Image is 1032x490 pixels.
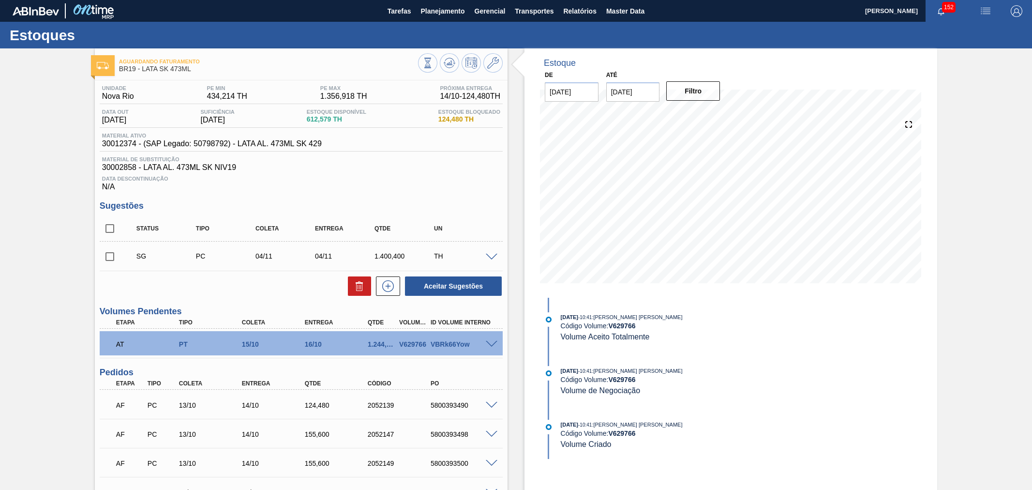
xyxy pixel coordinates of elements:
div: 2052149 [365,459,436,467]
span: Volume Criado [561,440,612,448]
div: Aceitar Sugestões [400,276,503,297]
h3: Volumes Pendentes [100,306,503,317]
div: 2052139 [365,401,436,409]
div: Pedido de Compra [145,430,179,438]
div: Aguardando Faturamento [114,453,147,474]
button: Aceitar Sugestões [405,276,502,296]
div: Entrega [302,319,374,326]
input: dd/mm/yyyy [606,82,660,102]
span: - 10:41 [578,368,592,374]
span: Unidade [102,85,134,91]
div: Etapa [114,380,147,387]
span: Volume de Negociação [561,386,641,395]
span: 14/10 - 124,480 TH [440,92,500,101]
div: Pedido de Compra [145,459,179,467]
div: Pedido de Compra [194,252,260,260]
span: [DATE] [561,314,578,320]
div: Excluir Sugestões [343,276,371,296]
div: 04/11/2025 [253,252,320,260]
span: 434,214 TH [207,92,247,101]
span: PE MAX [320,85,367,91]
div: Id Volume Interno [428,319,499,326]
span: Master Data [606,5,644,17]
div: 124,480 [302,401,374,409]
span: 1.356,918 TH [320,92,367,101]
span: Gerencial [475,5,506,17]
label: Até [606,72,617,78]
label: De [545,72,553,78]
div: 1.400,400 [372,252,439,260]
div: Qtde [365,319,399,326]
button: Visão Geral dos Estoques [418,53,437,73]
img: TNhmsLtSVTkK8tSr43FrP2fwEKptu5GPRR3wAAAABJRU5ErkJggg== [13,7,59,15]
span: Próxima Entrega [440,85,500,91]
div: Estoque [544,58,576,68]
div: 155,600 [302,459,374,467]
div: V629766 [397,340,430,348]
div: Código [365,380,436,387]
span: PE MIN [207,85,247,91]
img: atual [546,424,552,430]
div: 15/10/2025 [239,340,311,348]
h3: Sugestões [100,201,503,211]
img: Ícone [97,62,109,69]
span: 30002858 - LATA AL. 473ML SK NIV19 [102,163,500,172]
strong: V 629766 [608,376,635,383]
div: 13/10/2025 [177,459,248,467]
div: 13/10/2025 [177,430,248,438]
img: userActions [980,5,991,17]
span: Data out [102,109,129,115]
span: - 10:41 [578,315,592,320]
div: Aguardando Informações de Transporte [114,334,185,355]
div: Tipo [145,380,179,387]
img: Logout [1011,5,1022,17]
button: Filtro [666,81,720,101]
span: Volume Aceito Totalmente [561,333,650,341]
span: 152 [942,2,956,13]
span: Suficiência [201,109,235,115]
button: Ir ao Master Data / Geral [483,53,503,73]
p: AT [116,340,182,348]
p: AF [116,430,145,438]
span: 612,579 TH [307,116,366,123]
div: Qtde [302,380,374,387]
div: Aguardando Faturamento [114,395,147,416]
div: Coleta [177,380,248,387]
div: Código Volume: [561,322,791,330]
div: Aguardando Faturamento [114,424,147,445]
span: Tarefas [388,5,411,17]
h1: Estoques [10,30,181,41]
div: 14/10/2025 [239,430,311,438]
span: [DATE] [102,116,129,124]
span: Material ativo [102,133,322,138]
span: Planejamento [420,5,464,17]
div: Entrega [239,380,311,387]
div: UN [432,225,498,232]
span: [DATE] [201,116,235,124]
span: [DATE] [561,422,578,428]
span: Estoque Bloqueado [438,109,500,115]
span: - 10:41 [578,422,592,428]
strong: V 629766 [608,429,635,437]
p: AF [116,459,145,467]
span: Estoque Disponível [307,109,366,115]
div: 5800393498 [428,430,499,438]
div: 16/10/2025 [302,340,374,348]
button: Notificações [926,4,957,18]
div: Qtde [372,225,439,232]
span: Relatórios [563,5,596,17]
p: AF [116,401,145,409]
span: [DATE] [561,368,578,374]
div: N/A [100,172,503,191]
div: Nova sugestão [371,276,400,296]
div: 5800393490 [428,401,499,409]
div: 2052147 [365,430,436,438]
span: Material de Substituição [102,156,500,162]
strong: V 629766 [608,322,635,330]
div: 5800393500 [428,459,499,467]
span: BR19 - LATA SK 473ML [119,65,418,73]
div: Código Volume: [561,376,791,383]
span: Data Descontinuação [102,176,500,182]
div: Entrega [313,225,379,232]
div: Status [134,225,201,232]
